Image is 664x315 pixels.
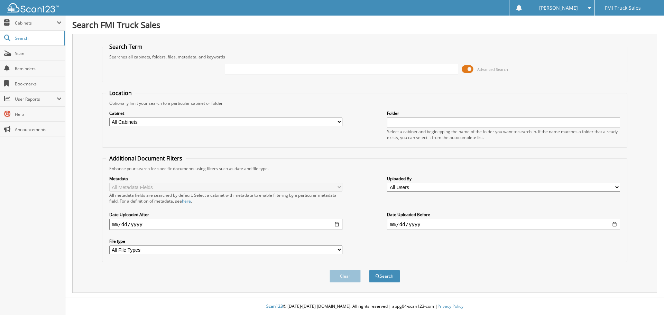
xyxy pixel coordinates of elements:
[387,129,620,140] div: Select a cabinet and begin typing the name of the folder you want to search in. If the name match...
[106,43,146,50] legend: Search Term
[15,66,62,72] span: Reminders
[182,198,191,204] a: here
[109,212,342,217] label: Date Uploaded After
[109,110,342,116] label: Cabinet
[106,100,624,106] div: Optionally limit your search to a particular cabinet or folder
[15,20,57,26] span: Cabinets
[72,19,657,30] h1: Search FMI Truck Sales
[15,35,61,41] span: Search
[387,176,620,182] label: Uploaded By
[369,270,400,282] button: Search
[539,6,578,10] span: [PERSON_NAME]
[109,238,342,244] label: File type
[106,54,624,60] div: Searches all cabinets, folders, files, metadata, and keywords
[65,298,664,315] div: © [DATE]-[DATE] [DOMAIN_NAME]. All rights reserved | appg04-scan123-com |
[109,192,342,204] div: All metadata fields are searched by default. Select a cabinet with metadata to enable filtering b...
[437,303,463,309] a: Privacy Policy
[15,96,57,102] span: User Reports
[7,3,59,12] img: scan123-logo-white.svg
[15,127,62,132] span: Announcements
[109,219,342,230] input: start
[15,111,62,117] span: Help
[15,81,62,87] span: Bookmarks
[15,50,62,56] span: Scan
[477,67,508,72] span: Advanced Search
[387,212,620,217] label: Date Uploaded Before
[106,89,135,97] legend: Location
[330,270,361,282] button: Clear
[266,303,283,309] span: Scan123
[387,110,620,116] label: Folder
[387,219,620,230] input: end
[109,176,342,182] label: Metadata
[106,166,624,172] div: Enhance your search for specific documents using filters such as date and file type.
[605,6,641,10] span: FMI Truck Sales
[106,155,186,162] legend: Additional Document Filters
